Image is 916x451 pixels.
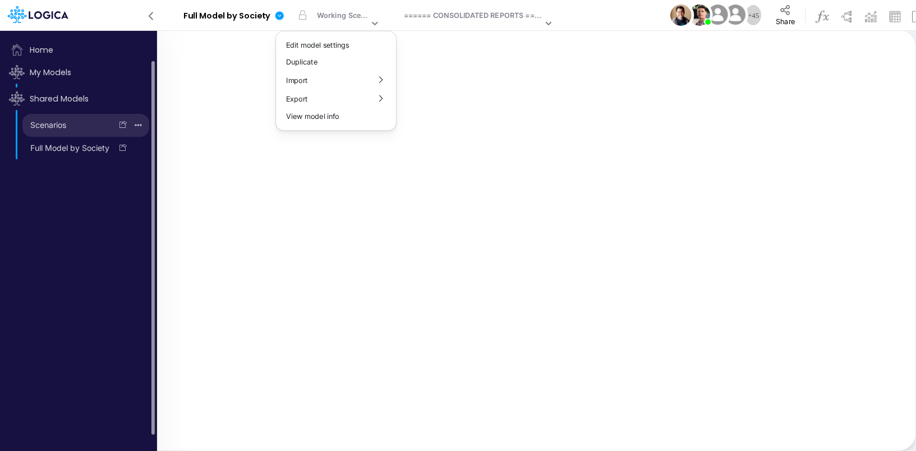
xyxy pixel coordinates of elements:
button: View model info [276,108,396,125]
div: Working Scenario [317,10,369,23]
img: User Image Icon [670,4,692,26]
span: Share [776,17,795,25]
button: Export [276,89,396,108]
button: Duplicate [276,53,396,71]
span: Click to sort models list by alphabetical order [4,61,156,84]
img: User Image Icon [689,4,711,26]
div: ====== CONSOLIDATED REPORTS ====== [404,10,542,23]
img: User Image Icon [705,2,730,27]
button: Edit model settings [276,36,396,54]
button: Share [766,1,804,29]
a: Scenarios [22,116,112,134]
a: Full Model by Society [22,139,112,157]
span: Home [4,39,156,61]
b: Full Model by Society [183,11,270,21]
button: Import [276,71,396,89]
span: Click to sort models list by alphabetical order [4,88,156,110]
img: User Image Icon [723,2,748,27]
span: + 45 [748,12,759,19]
